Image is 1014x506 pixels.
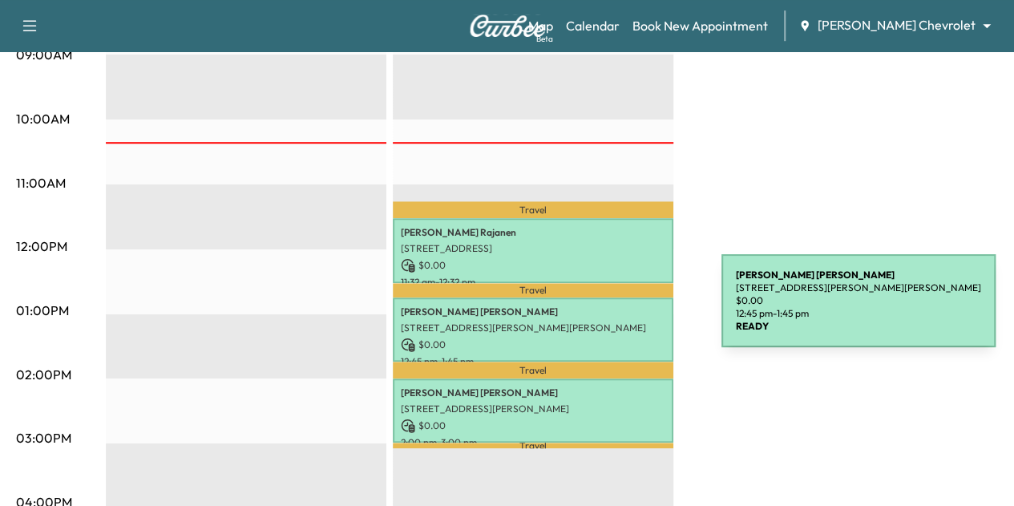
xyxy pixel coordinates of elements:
span: [PERSON_NAME] Chevrolet [818,16,976,34]
p: $ 0.00 [401,419,665,433]
p: 12:45 pm - 1:45 pm [401,355,665,368]
p: [STREET_ADDRESS] [401,242,665,255]
p: 12:00PM [16,237,67,256]
a: MapBeta [528,16,553,35]
p: 03:00PM [16,428,71,447]
p: 2:00 pm - 3:00 pm [401,436,665,449]
p: $ 0.00 [401,338,665,352]
a: Calendar [566,16,620,35]
div: Beta [536,33,553,45]
a: Book New Appointment [632,16,768,35]
p: 02:00PM [16,365,71,384]
p: 09:00AM [16,45,72,64]
p: Travel [393,362,673,378]
p: 10:00AM [16,109,70,128]
p: [STREET_ADDRESS][PERSON_NAME][PERSON_NAME] [401,322,665,334]
p: Travel [393,283,673,297]
img: Curbee Logo [469,14,546,37]
p: 11:00AM [16,173,66,192]
p: Travel [393,201,673,219]
p: [PERSON_NAME] [PERSON_NAME] [401,387,665,399]
p: $ 0.00 [401,258,665,273]
p: 01:00PM [16,301,69,320]
p: [STREET_ADDRESS][PERSON_NAME] [401,403,665,415]
p: [PERSON_NAME] [PERSON_NAME] [401,306,665,318]
p: 11:32 am - 12:32 pm [401,276,665,289]
p: [PERSON_NAME] Rajanen [401,226,665,239]
p: Travel [393,443,673,448]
